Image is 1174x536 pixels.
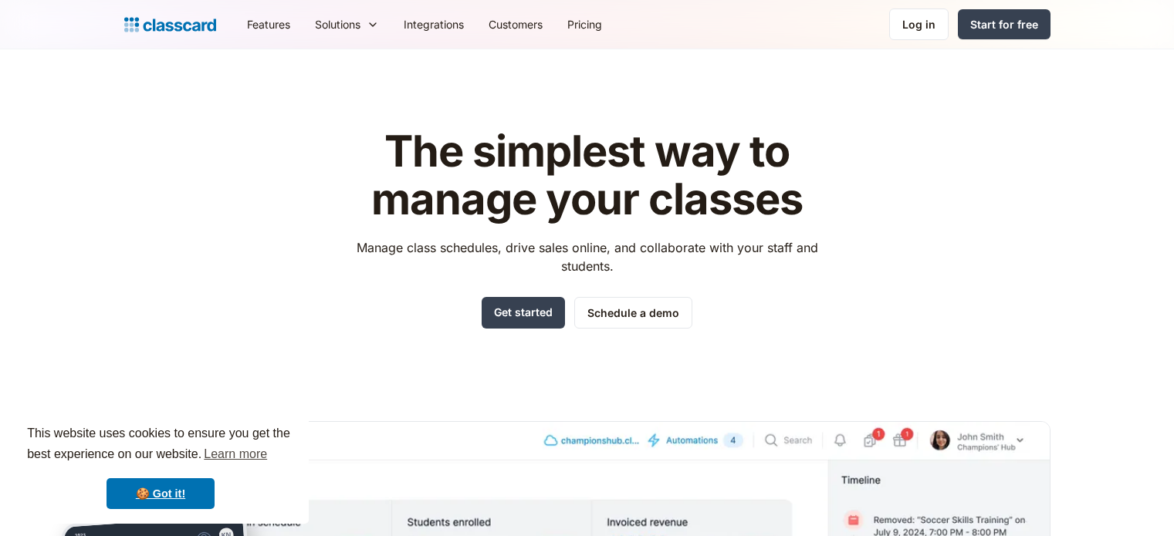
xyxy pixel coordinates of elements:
[27,424,294,466] span: This website uses cookies to ensure you get the best experience on our website.
[476,7,555,42] a: Customers
[12,410,309,524] div: cookieconsent
[574,297,692,329] a: Schedule a demo
[958,9,1051,39] a: Start for free
[342,128,832,223] h1: The simplest way to manage your classes
[124,14,216,35] a: home
[342,238,832,275] p: Manage class schedules, drive sales online, and collaborate with your staff and students.
[303,7,391,42] div: Solutions
[391,7,476,42] a: Integrations
[889,8,949,40] a: Log in
[482,297,565,329] a: Get started
[201,443,269,466] a: learn more about cookies
[902,16,935,32] div: Log in
[235,7,303,42] a: Features
[315,16,360,32] div: Solutions
[970,16,1038,32] div: Start for free
[555,7,614,42] a: Pricing
[107,478,215,509] a: dismiss cookie message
